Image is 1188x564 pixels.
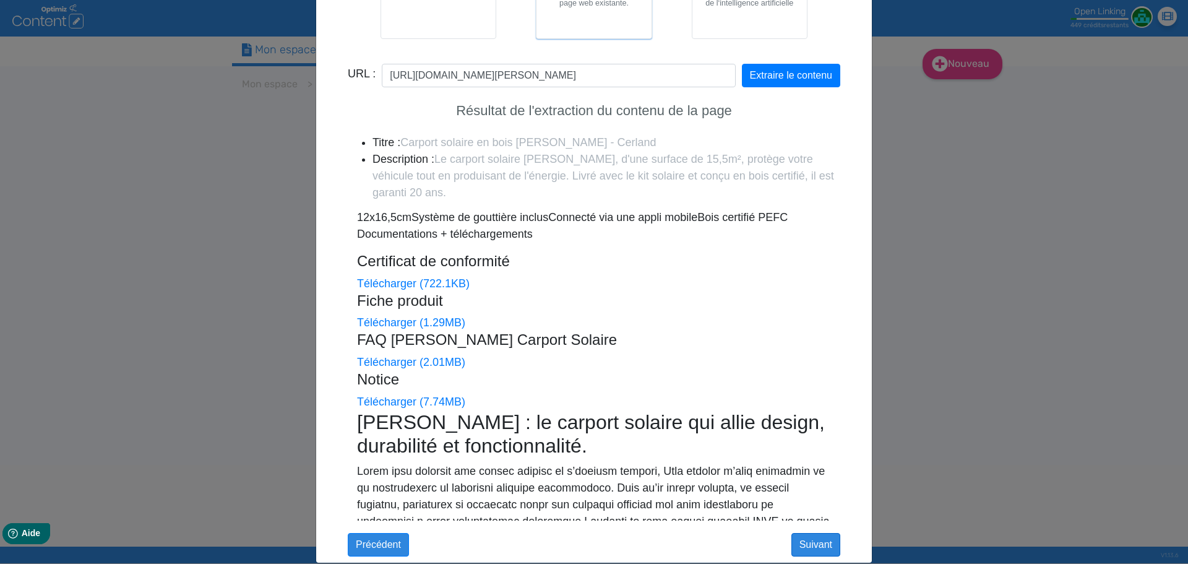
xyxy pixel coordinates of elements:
[348,103,840,119] h2: Résultat de l'extraction du contenu de la page
[357,371,833,389] h4: Notice
[372,153,834,199] b: Le carport solaire [PERSON_NAME], d'une surface de 15,5m², protège votre véhicule tout en produis...
[357,226,833,243] p: Documentations + téléchargements
[357,331,833,349] h4: FAQ [PERSON_NAME] Carport Solaire
[63,10,82,20] span: Aide
[348,66,376,82] label: URL :
[357,292,833,310] h4: Fiche produit
[400,136,656,149] b: Carport solaire en bois [PERSON_NAME] - Cerland
[357,253,833,271] h4: Certificat de conformité
[791,533,840,557] button: Suivant
[372,134,840,151] li: Titre :
[348,533,409,557] button: Précédent
[357,410,833,458] h2: [PERSON_NAME] : le carport solaire qui allie design, durabilité et fonctionnalité.
[742,64,840,87] button: Extraire le contenu
[357,356,465,368] a: Télécharger (2.01MB)
[357,316,465,329] a: Télécharger (1.29MB)
[357,396,465,408] a: Télécharger (7.74MB)
[382,64,735,87] input: https://votresite.com
[348,211,843,521] div: Connectez-vousEmailMot de passe ENREGISTRERTitre :Mr.MmePrénomNomEmailMot de passeInscrivez-vous ...
[357,277,470,290] a: Télécharger (722.1KB)
[372,151,840,201] li: Description :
